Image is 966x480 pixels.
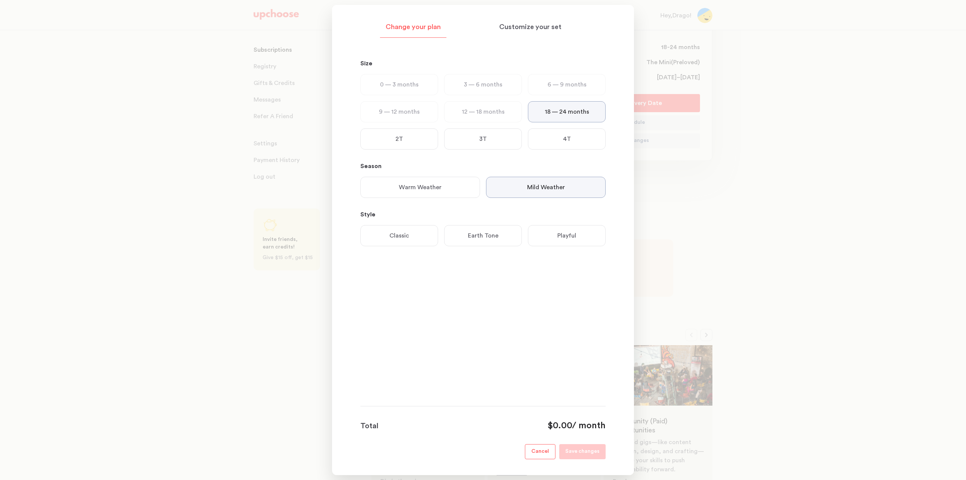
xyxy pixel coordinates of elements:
[479,134,487,144] p: 3T
[525,444,555,459] button: Cancel
[563,134,571,144] p: 4T
[527,183,565,192] p: Mild Weather
[360,162,606,171] p: Season
[468,231,498,240] p: Earth Tone
[531,447,549,456] p: Cancel
[399,183,441,192] p: Warm Weather
[386,23,441,32] p: Change your plan
[360,210,606,219] p: Style
[379,107,420,116] p: 9 — 12 months
[395,134,403,144] p: 2T
[462,107,505,116] p: 12 — 18 months
[565,447,600,456] p: Save changes
[499,23,561,32] p: Customize your set
[545,107,589,116] p: 18 — 24 months
[360,59,606,68] p: Size
[464,80,502,89] p: 3 — 6 months
[389,231,409,240] p: Classic
[548,420,606,432] div: / month
[380,80,418,89] p: 0 — 3 months
[559,444,606,459] button: Save changes
[548,80,586,89] p: 6 — 9 months
[360,420,378,432] p: Total
[557,231,576,240] p: Playful
[548,421,572,430] span: $0.00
